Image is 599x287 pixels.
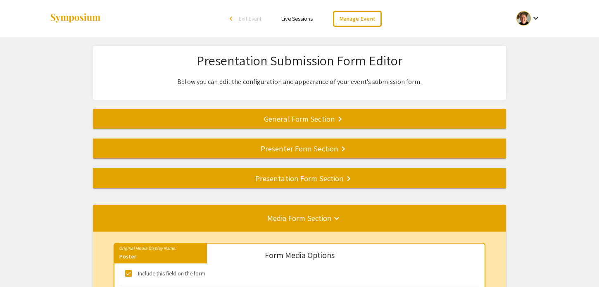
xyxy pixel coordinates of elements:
[265,250,335,260] h5: Form Media Options
[100,53,499,68] h2: Presentation Submission Form Editor
[93,205,506,231] mat-expansion-panel-header: Media Form Section
[100,77,499,87] p: Below you can edit the configuration and appearance of your event's submission form.
[332,213,342,223] mat-icon: keyboard_arrow_down
[281,15,313,22] a: Live Sessions
[338,144,348,154] mat-icon: keyboard_arrow_right
[138,268,205,278] span: Include this field on the form
[50,13,101,24] img: Symposium by ForagerOne
[6,154,143,281] iframe: Chat
[93,139,506,158] mat-expansion-panel-header: Presenter Form Section
[239,15,261,22] span: Exit Event
[508,9,549,28] button: Expand account dropdown
[344,174,354,184] mat-icon: keyboard_arrow_right
[93,212,506,224] div: Media Form Section
[230,16,235,21] div: arrow_back_ios
[531,13,541,23] mat-icon: Expand account dropdown
[93,168,506,188] mat-expansion-panel-header: Presentation Form Section
[333,11,382,27] a: Manage Event
[114,252,207,263] div: Poster
[93,172,506,184] div: Presentation Form Section
[93,143,506,154] div: Presenter Form Section
[335,114,345,124] mat-icon: keyboard_arrow_right
[93,109,506,129] mat-expansion-panel-header: General Form Section
[114,243,176,251] mat-label: Original Media Display Name:
[93,113,506,124] div: General Form Section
